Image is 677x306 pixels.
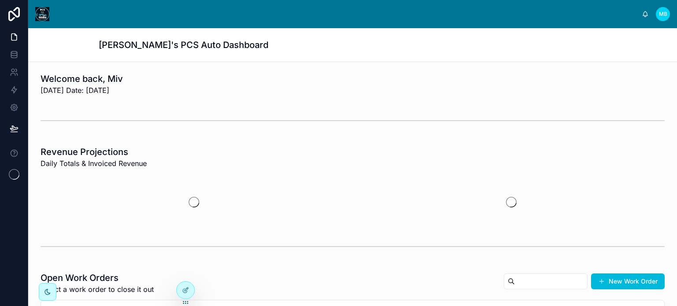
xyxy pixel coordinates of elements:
h1: Open Work Orders [41,272,154,284]
img: App logo [35,7,49,21]
button: New Work Order [591,273,665,289]
h1: [PERSON_NAME]'s PCS Auto Dashboard [99,39,268,51]
span: Daily Totals & Invoiced Revenue [41,158,147,169]
div: scrollable content [56,12,642,16]
h1: Welcome back, Miv [41,73,123,85]
span: MB [659,11,667,18]
span: [DATE] Date: [DATE] [41,85,123,96]
span: Select a work order to close it out [41,284,154,295]
h1: Revenue Projections [41,146,147,158]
